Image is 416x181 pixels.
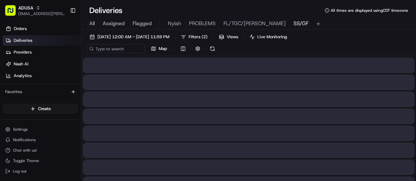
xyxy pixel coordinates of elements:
[103,20,125,27] span: Assigned
[331,8,408,13] span: All times are displayed using CDT timezone
[189,20,216,27] span: PROBLEMS
[159,46,167,52] span: Map
[14,49,32,55] span: Providers
[89,20,95,27] span: All
[14,38,32,43] span: Deliveries
[87,44,145,53] input: Type to search
[38,106,51,112] span: Create
[3,59,81,69] a: Nash AI
[208,44,217,53] button: Refresh
[148,44,170,53] button: Map
[3,35,81,46] a: Deliveries
[14,61,28,67] span: Nash AI
[87,32,172,41] button: [DATE] 12:00 AM - [DATE] 11:59 PM
[189,34,208,40] span: Filters
[178,32,210,41] button: Filters(2)
[13,127,28,132] span: Settings
[3,156,79,165] button: Toggle Theme
[3,104,79,114] button: Create
[18,5,33,11] button: ADUSA
[247,32,290,41] button: Live Monitoring
[97,34,169,40] span: [DATE] 12:00 AM - [DATE] 11:59 PM
[202,34,208,40] span: ( 2 )
[14,26,27,32] span: Orders
[133,20,152,27] span: Flagged
[3,24,81,34] a: Orders
[13,158,39,163] span: Toggle Theme
[3,146,79,155] button: Chat with us!
[14,73,32,79] span: Analytics
[3,47,81,58] a: Providers
[227,34,238,40] span: Views
[3,167,79,176] button: Log out
[3,71,81,81] a: Analytics
[216,32,241,41] button: Views
[257,34,287,40] span: Live Monitoring
[13,169,26,174] span: Log out
[18,11,65,16] button: [EMAIL_ADDRESS][PERSON_NAME][DOMAIN_NAME]
[294,20,308,27] span: SS/GF
[3,87,79,97] div: Favorites
[13,148,37,153] span: Chat with us!
[3,125,79,134] button: Settings
[89,5,122,16] h1: Deliveries
[3,3,67,18] button: ADUSA[EMAIL_ADDRESS][PERSON_NAME][DOMAIN_NAME]
[223,20,286,27] span: FL/TGC/[PERSON_NAME]
[3,135,79,144] button: Notifications
[13,137,36,142] span: Notifications
[168,20,181,27] span: Nyiah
